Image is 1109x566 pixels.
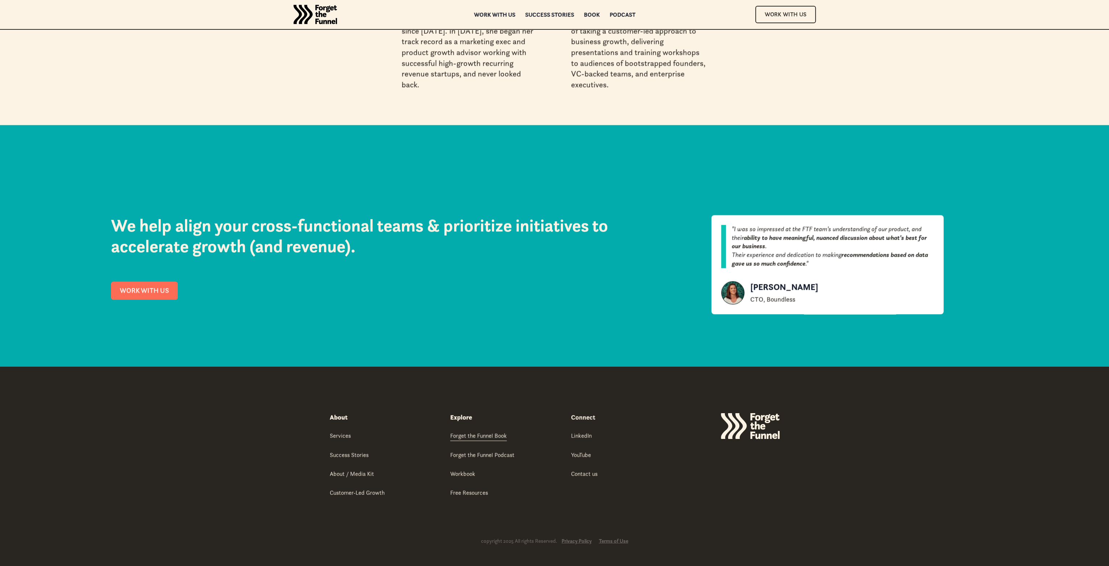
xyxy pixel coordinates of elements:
a: Work With Us [755,6,816,23]
a: LinkedIn [571,432,592,441]
div: Customer-Led Growth [330,489,385,497]
div: LinkedIn [571,432,592,440]
div: copyright 2025 All rights Reserved. [481,538,557,545]
em: recommendations based on data gave us so much confidence [732,251,928,268]
a: Success Stories [525,12,574,17]
a: Contact us [571,470,597,479]
a: Terms of Use [599,538,628,544]
a: Services [330,432,351,441]
div: Explore [450,413,472,422]
a: Podcast [609,12,635,17]
div: Success Stories [330,451,369,459]
em: ." [805,260,808,268]
div: Forget the Funnel Book [450,432,507,440]
em: "I was so impressed at the FTF team’s understanding of our product, and their [732,225,921,242]
div: CTO, Boundless [750,295,818,304]
div: [PERSON_NAME] [750,281,818,294]
em: . [765,242,767,250]
em: ability to have meaningful, nuanced discussion about what’s best for our business [732,234,927,251]
a: Customer-Led Growth [330,489,385,498]
div: YouTube [571,451,591,459]
p: ‍ [732,251,934,268]
a: Work with us [474,12,515,17]
a: Book [584,12,600,17]
a: Forget the Funnel Podcast [450,451,514,460]
div: About [330,413,348,422]
div: Free Resources [450,489,488,497]
strong: We help align your cross-functional teams & prioritize initiatives to accelerate growth (and reve... [111,215,608,257]
em: Their experience and dedication to making [732,251,841,259]
a: Workbook [450,470,475,479]
strong: Connect [571,413,595,422]
a: About / Media Kit [330,470,374,479]
div: Contact us [571,470,597,478]
a: Privacy Policy [562,538,592,544]
a: YouTube [571,451,591,460]
a: Success Stories [330,451,369,460]
div: Workbook [450,470,475,478]
a: WORK WITH US [111,282,178,300]
div: Forget the Funnel Podcast [450,451,514,459]
a: Forget the Funnel Book [450,432,507,441]
a: Free Resources [450,489,488,498]
div: Services [330,432,351,440]
div: About / Media Kit [330,470,374,478]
